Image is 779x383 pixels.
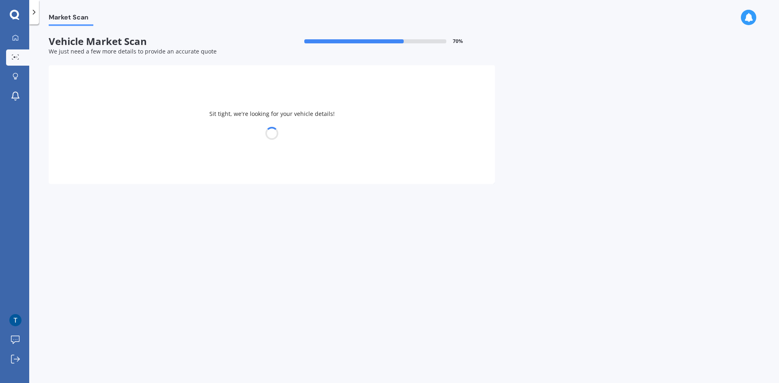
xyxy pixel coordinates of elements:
[453,39,463,44] span: 70 %
[49,65,495,184] div: Sit tight, we're looking for your vehicle details!
[49,13,93,24] span: Market Scan
[49,36,272,47] span: Vehicle Market Scan
[9,314,22,326] img: ACg8ocKGQbX5F0cIVXoxUNG-5Za-394_uoBxOIlnNpqAAnwGwHmIRA=s96-c
[49,47,217,55] span: We just need a few more details to provide an accurate quote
